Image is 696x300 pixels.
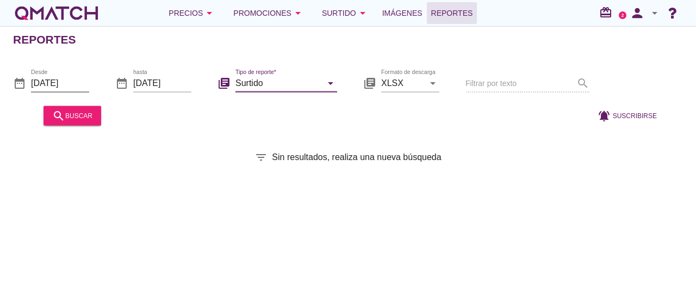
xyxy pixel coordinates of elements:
i: search [52,109,65,122]
a: Imágenes [378,2,427,24]
button: Promociones [225,2,313,24]
input: Formato de descarga [381,74,424,91]
input: Desde [31,74,89,91]
i: filter_list [254,151,268,164]
span: Sin resultados, realiza una nueva búsqueda [272,151,441,164]
span: Suscribirse [613,111,657,120]
text: 2 [622,13,624,17]
i: arrow_drop_down [648,7,661,20]
i: arrow_drop_down [426,76,439,89]
i: arrow_drop_down [356,7,369,20]
div: Promociones [233,7,304,20]
a: white-qmatch-logo [13,2,100,24]
button: Suscribirse [589,106,666,125]
div: Surtido [322,7,369,20]
div: Precios [169,7,216,20]
i: arrow_drop_down [203,7,216,20]
i: date_range [115,76,128,89]
button: Precios [160,2,225,24]
input: hasta [133,74,191,91]
i: arrow_drop_down [324,76,337,89]
i: notifications_active [598,109,613,122]
i: library_books [363,76,376,89]
span: Imágenes [382,7,422,20]
i: redeem [599,6,617,19]
i: library_books [217,76,231,89]
a: 2 [619,11,626,19]
a: Reportes [427,2,477,24]
h2: Reportes [13,31,76,48]
i: date_range [13,76,26,89]
i: arrow_drop_down [291,7,304,20]
div: buscar [52,109,92,122]
span: Reportes [431,7,473,20]
button: buscar [43,106,101,125]
i: person [626,5,648,21]
button: Surtido [313,2,378,24]
input: Tipo de reporte* [235,74,322,91]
